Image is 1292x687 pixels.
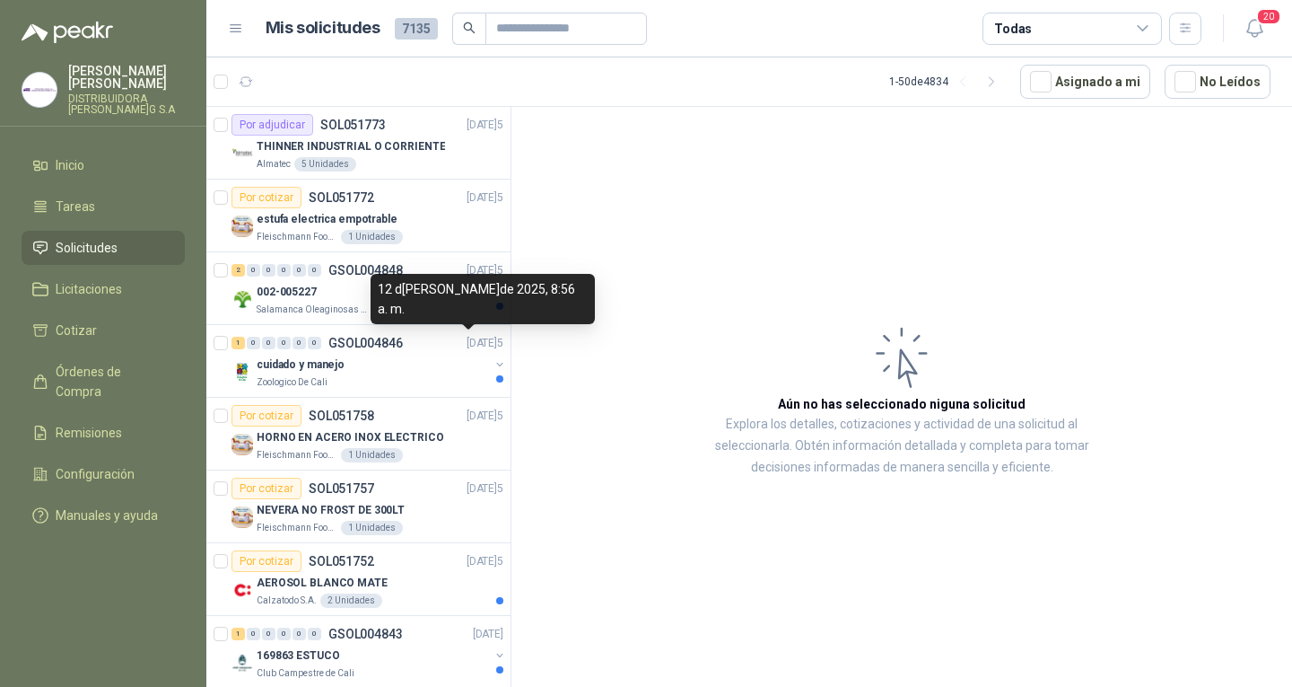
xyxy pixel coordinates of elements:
div: 1 [231,337,245,349]
span: Órdenes de Compra [56,362,168,401]
p: Club Campestre de Cali [257,666,354,681]
div: 1 Unidades [341,230,403,244]
div: Todas [994,19,1032,39]
div: 0 [308,264,321,277]
p: [DATE]5 [467,480,503,498]
div: 0 [292,337,306,349]
p: Fleischmann Foods S.A. [257,448,337,462]
div: 0 [277,337,291,349]
a: 1 0 0 0 0 0 GSOL004843[DATE] Company Logo169863 ESTUCOClub Campestre de Cali [231,623,507,681]
img: Company Logo [231,216,253,237]
span: Licitaciones [56,279,122,299]
img: Logo peakr [22,22,113,43]
p: cuidado y manejo [257,357,345,374]
a: Licitaciones [22,272,185,306]
p: HORNO EN ACERO INOX ELECTRICO [257,429,444,446]
div: 0 [308,628,321,640]
p: SOL051773 [320,119,386,131]
div: 0 [247,628,260,640]
a: Remisiones [22,416,185,450]
span: 7135 [395,18,438,40]
a: Por cotizarSOL051752[DATE]5 Company LogoAEROSOL BLANCO MATECalzatodo S.A.2 Unidades [206,543,511,616]
span: Tareas [56,197,95,216]
a: Por cotizarSOL051757[DATE]5 Company LogoNEVERA NO FROST DE 300LTFleischmann Foods S.A.1 Unidades [206,471,511,543]
p: Salamanca Oleaginosas SAS [257,303,370,317]
a: 2 0 0 0 0 0 GSOL004848[DATE]5 Company Logo002-005227Salamanca Oleaginosas SAS [231,260,507,317]
div: 0 [308,337,321,349]
div: 0 [277,264,291,277]
p: GSOL004846 [328,337,403,349]
img: Company Logo [231,579,253,601]
a: Cotizar [22,313,185,348]
img: Company Logo [231,506,253,528]
p: THINNER INDUSTRIAL O CORRIENTE [257,138,445,155]
div: 2 [231,264,245,277]
div: 0 [292,264,306,277]
span: Solicitudes [56,238,118,258]
img: Company Logo [231,361,253,383]
p: estufa electrica empotrable [257,211,397,228]
a: Manuales y ayuda [22,498,185,533]
button: No Leídos [1165,65,1270,99]
div: 0 [262,628,275,640]
span: search [463,22,476,34]
div: 5 Unidades [294,157,356,172]
p: GSOL004848 [328,264,403,277]
a: Inicio [22,148,185,182]
div: 0 [247,337,260,349]
p: SOL051758 [309,410,374,422]
img: Company Logo [231,143,253,164]
p: DISTRIBUIDORA [PERSON_NAME]G S.A [68,93,185,115]
span: Remisiones [56,423,122,443]
span: 20 [1256,8,1281,25]
a: Por cotizarSOL051772[DATE]5 Company Logoestufa electrica empotrableFleischmann Foods S.A.1 Unidades [206,180,511,252]
span: Inicio [56,155,84,175]
h1: Mis solicitudes [266,15,380,41]
div: 12 d[PERSON_NAME]de 2025, 8:56 a. m. [371,274,595,324]
button: 20 [1238,13,1270,45]
p: 002-005227 [257,284,317,301]
p: Almatec [257,157,291,172]
a: 1 0 0 0 0 0 GSOL004846[DATE]5 Company Logocuidado y manejoZoologico De Cali [231,332,507,390]
p: AEROSOL BLANCO MATE [257,575,388,592]
div: Por cotizar [231,550,301,572]
img: Company Logo [22,73,57,107]
p: [PERSON_NAME] [PERSON_NAME] [68,65,185,90]
div: 0 [292,628,306,640]
p: 169863 ESTUCO [257,647,339,665]
p: Fleischmann Foods S.A. [257,230,337,244]
p: [DATE]5 [467,189,503,207]
p: SOL051757 [309,482,374,495]
button: Asignado a mi [1020,65,1150,99]
div: 1 - 50 de 4834 [889,67,1006,96]
div: 2 Unidades [320,594,382,608]
div: Por cotizar [231,187,301,208]
a: Configuración [22,457,185,491]
p: NEVERA NO FROST DE 300LT [257,502,405,519]
div: 0 [262,337,275,349]
div: 1 Unidades [341,521,403,535]
p: Zoologico De Cali [257,375,327,390]
div: 0 [247,264,260,277]
a: Solicitudes [22,231,185,265]
div: 0 [262,264,275,277]
p: SOL051772 [309,191,374,204]
div: Por cotizar [231,478,301,499]
p: [DATE]5 [467,553,503,570]
div: Por adjudicar [231,114,313,136]
p: SOL051752 [309,555,374,568]
a: Órdenes de Compra [22,355,185,409]
p: Calzatodo S.A. [257,594,317,608]
img: Company Logo [231,288,253,310]
p: [DATE]5 [467,262,503,279]
p: [DATE]5 [467,335,503,352]
p: [DATE]5 [467,117,503,134]
a: Tareas [22,189,185,224]
div: 1 Unidades [341,448,403,462]
p: Fleischmann Foods S.A. [257,521,337,535]
span: Configuración [56,464,135,484]
div: 1 [231,628,245,640]
h3: Aún no has seleccionado niguna solicitud [778,394,1026,414]
a: Por cotizarSOL051758[DATE]5 Company LogoHORNO EN ACERO INOX ELECTRICOFleischmann Foods S.A.1 Unid... [206,398,511,471]
p: [DATE] [473,626,503,643]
